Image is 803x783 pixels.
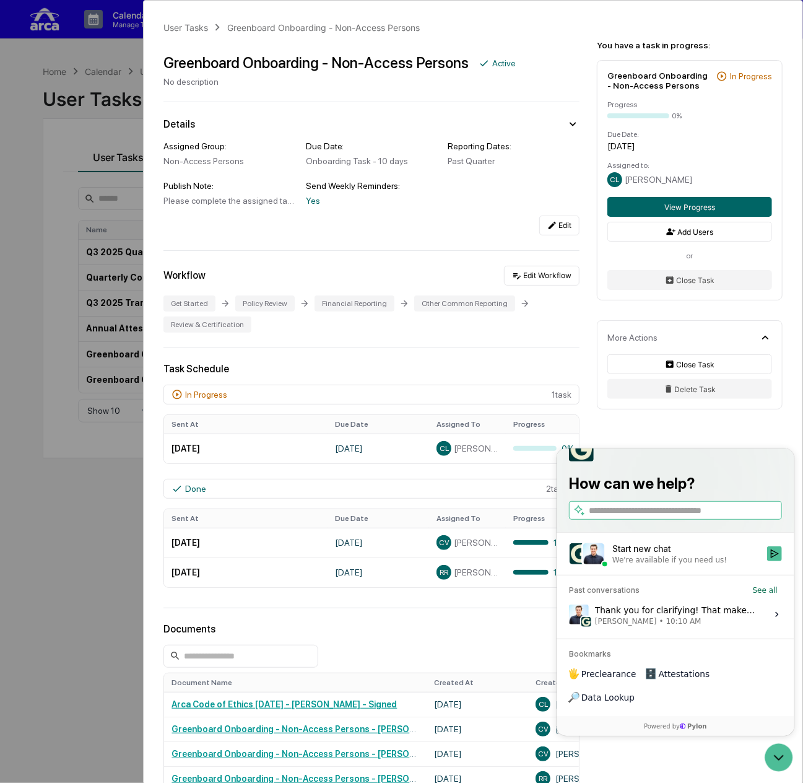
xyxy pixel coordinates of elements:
div: Greenboard Onboarding - Non-Access Persons [227,22,420,33]
span: Preclearance [25,219,80,232]
button: Start new chat [211,98,225,113]
div: Details [163,118,195,130]
span: RR [440,568,448,577]
td: [DATE] [164,558,328,587]
td: [DATE] [427,717,528,741]
button: Edit [539,216,579,235]
span: CV [538,750,549,758]
button: Add Users [607,222,772,242]
th: Sent At [164,509,328,528]
th: Created At [427,673,528,692]
div: Policy Review [235,295,295,312]
a: 🖐️Preclearance [7,214,85,237]
span: Pylon [123,273,150,282]
span: [PERSON_NAME] [625,175,692,185]
span: [PERSON_NAME] [38,168,100,178]
div: [PERSON_NAME] [536,697,628,712]
div: Past Quarter [448,156,579,166]
button: Edit Workflow [504,266,579,286]
th: Due Date [328,509,429,528]
th: Created By [528,673,636,692]
span: • [103,168,107,178]
a: Powered byPylon [87,273,150,282]
div: Past conversations [12,137,83,147]
div: 2 task s [163,479,579,499]
th: Progress [506,509,583,528]
th: Due Date [328,415,429,434]
a: 🗄️Attestations [85,214,158,237]
div: Progress [607,100,772,109]
div: User Tasks [163,22,208,33]
td: [DATE] [164,528,328,558]
div: 🗄️ [90,221,100,230]
div: Reporting Dates: [448,141,579,151]
div: Get Started [163,295,215,312]
span: CL [440,444,449,453]
div: Review & Certification [163,317,251,333]
div: 100% [513,567,575,577]
div: Assigned Group: [163,141,295,151]
th: Sent At [164,415,328,434]
div: Workflow [163,269,206,281]
div: Other Common Reporting [414,295,515,312]
th: Assigned To [429,415,506,434]
div: or [607,252,772,260]
div: Due Date: [607,130,772,139]
span: 10:10 AM [110,168,145,178]
a: 🔎Data Lookup [7,238,83,260]
th: Document Name [164,673,427,692]
span: [PERSON_NAME] [454,444,498,453]
div: 1 task [163,385,579,405]
div: 0% [672,112,682,120]
div: Done [185,484,206,494]
a: Greenboard Onboarding - Non-Access Persons - [PERSON_NAME] Villas-[PERSON_NAME] - Signed [171,724,579,734]
div: Non-Access Persons [163,156,295,166]
div: Greenboard Onboarding - Non-Access Persons [163,54,469,72]
iframe: Open customer support [763,742,797,776]
div: We're available if you need us! [56,107,170,116]
div: 🖐️ [12,221,22,230]
div: [PERSON_NAME] Villas-[PERSON_NAME] [536,746,628,761]
div: Greenboard Onboarding - Non-Access Persons [607,71,711,90]
a: Arca Code of Ethics [DATE] - [PERSON_NAME] - Signed [171,699,397,709]
div: No description [163,77,516,87]
button: Close Task [607,354,772,374]
div: 100% [513,538,575,548]
img: Jack Rasmussen [12,156,32,176]
div: Start new chat [56,94,203,107]
td: [DATE] [328,434,429,463]
span: CL [539,700,548,709]
div: Send Weekly Reminders: [306,181,438,191]
div: Publish Note: [163,181,295,191]
div: You have a task in progress: [597,40,783,50]
span: Attestations [102,219,154,232]
img: 8933085812038_c878075ebb4cc5468115_72.jpg [26,94,48,116]
div: Documents [163,623,579,635]
button: View Progress [607,197,772,217]
button: Delete Task [607,379,772,399]
div: Due Date: [306,141,438,151]
div: Onboarding Task - 10 days [306,156,438,166]
span: [PERSON_NAME] [454,567,498,577]
div: Assigned to: [607,161,772,170]
div: Task Schedule [163,363,579,375]
span: CL [610,175,620,184]
div: Financial Reporting [315,295,394,312]
div: Yes [306,196,438,206]
a: Greenboard Onboarding - Non-Access Persons - [PERSON_NAME] Villas-[PERSON_NAME] [171,749,542,759]
div: 🔎 [12,244,22,254]
iframe: Customer support window [557,448,794,736]
span: CV [439,538,449,547]
div: In Progress [730,71,772,81]
td: [DATE] [328,528,429,558]
th: Assigned To [429,509,506,528]
button: See all [192,134,225,149]
img: 1746055101610-c473b297-6a78-478c-a979-82029cc54cd1 [12,94,35,116]
span: Data Lookup [25,243,78,255]
td: [DATE] [427,741,528,766]
span: [PERSON_NAME] Villas-[PERSON_NAME] [454,538,498,548]
td: [DATE] [164,434,328,463]
div: Active [492,58,516,68]
td: [DATE] [427,692,528,717]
